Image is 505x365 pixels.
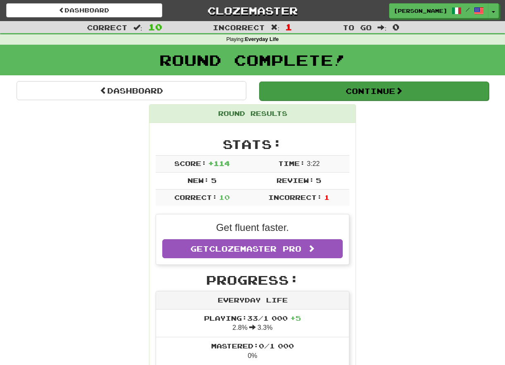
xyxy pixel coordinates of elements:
[149,105,356,123] div: Round Results
[188,176,209,184] span: New:
[324,193,329,201] span: 1
[268,193,322,201] span: Incorrect:
[290,314,301,322] span: + 5
[378,24,387,31] span: :
[394,7,447,14] span: [PERSON_NAME]
[245,36,279,42] strong: Everyday Life
[466,7,470,12] span: /
[211,342,294,350] span: Mastered: 0 / 1 000
[343,23,372,31] span: To go
[148,22,162,32] span: 10
[133,24,142,31] span: :
[156,273,349,287] h2: Progress:
[175,3,331,18] a: Clozemaster
[162,239,343,258] a: GetClozemaster Pro
[209,244,301,253] span: Clozemaster Pro
[392,22,399,32] span: 0
[277,176,314,184] span: Review:
[6,3,162,17] a: Dashboard
[174,193,217,201] span: Correct:
[219,193,230,201] span: 10
[174,159,207,167] span: Score:
[156,137,349,151] h2: Stats:
[3,52,502,68] h1: Round Complete!
[87,23,127,31] span: Correct
[213,23,265,31] span: Incorrect
[162,221,343,235] p: Get fluent faster.
[278,159,305,167] span: Time:
[316,176,321,184] span: 5
[156,310,349,338] li: 2.8% 3.3%
[211,176,216,184] span: 5
[204,314,301,322] span: Playing: 33 / 1 000
[17,81,246,100] a: Dashboard
[271,24,280,31] span: :
[208,159,230,167] span: + 114
[307,160,320,167] span: 3 : 22
[285,22,292,32] span: 1
[259,82,489,101] button: Continue
[389,3,488,18] a: [PERSON_NAME] /
[156,291,349,310] div: Everyday Life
